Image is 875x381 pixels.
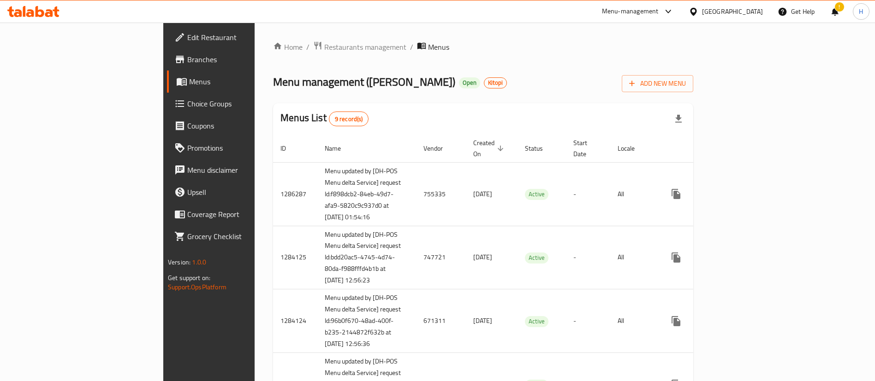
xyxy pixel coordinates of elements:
a: Upsell [167,181,310,203]
button: more [665,310,687,332]
span: Locale [618,143,647,154]
td: Menu updated by [DH-POS Menu delta Service] request Id:96b0f670-48ad-400f-b235-2144872f632b at [D... [317,289,416,353]
span: [DATE] [473,251,492,263]
td: All [610,226,658,289]
a: Restaurants management [313,41,406,53]
span: Promotions [187,142,302,153]
td: 747721 [416,226,466,289]
span: Kitopi [484,79,506,87]
span: Start Date [573,137,599,159]
a: Promotions [167,137,310,159]
span: Grocery Checklist [187,231,302,242]
td: 755335 [416,162,466,226]
span: 1.0.0 [192,256,206,268]
div: Total records count [329,111,369,126]
span: Edit Restaurant [187,32,302,43]
button: Change Status [687,183,709,205]
button: more [665,246,687,269]
span: Menu disclaimer [187,164,302,176]
a: Grocery Checklist [167,225,310,247]
button: more [665,183,687,205]
span: Menu management ( [PERSON_NAME] ) [273,71,455,92]
span: Open [459,79,480,87]
span: [DATE] [473,188,492,200]
h2: Menus List [280,111,369,126]
span: 9 record(s) [329,115,369,123]
span: Version: [168,256,190,268]
span: Get support on: [168,272,210,284]
span: Add New Menu [629,78,686,89]
span: Menus [189,76,302,87]
td: - [566,289,610,353]
span: Active [525,189,548,199]
span: H [859,6,863,17]
span: Active [525,316,548,327]
span: Active [525,252,548,263]
a: Menus [167,70,310,93]
td: - [566,162,610,226]
span: Status [525,143,555,154]
span: [DATE] [473,315,492,327]
span: Choice Groups [187,98,302,109]
span: Coverage Report [187,209,302,220]
div: Menu-management [602,6,659,17]
div: Active [525,252,548,264]
span: Menus [428,41,449,53]
a: Branches [167,48,310,70]
nav: breadcrumb [273,41,693,53]
th: Actions [658,135,761,163]
td: All [610,289,658,353]
a: Choice Groups [167,93,310,115]
span: Name [325,143,353,154]
td: Menu updated by [DH-POS Menu delta Service] request Id:f898dcb2-84eb-49d7-afa9-5820c9c937d0 at [D... [317,162,416,226]
span: Upsell [187,187,302,198]
button: Add New Menu [622,75,693,92]
li: / [410,41,413,53]
span: ID [280,143,298,154]
td: All [610,162,658,226]
a: Coupons [167,115,310,137]
a: Edit Restaurant [167,26,310,48]
a: Coverage Report [167,203,310,225]
span: Created On [473,137,506,159]
a: Menu disclaimer [167,159,310,181]
td: 671311 [416,289,466,353]
button: Change Status [687,310,709,332]
td: - [566,226,610,289]
span: Coupons [187,120,302,131]
div: Export file [667,108,690,130]
div: Open [459,77,480,88]
td: Menu updated by [DH-POS Menu delta Service] request Id:bdd20ac5-4745-4d74-80da-f988fffd4b1b at [D... [317,226,416,289]
button: Change Status [687,246,709,269]
span: Branches [187,54,302,65]
span: Restaurants management [324,41,406,53]
div: [GEOGRAPHIC_DATA] [702,6,763,17]
span: Vendor [423,143,455,154]
a: Support.OpsPlatform [168,281,226,293]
